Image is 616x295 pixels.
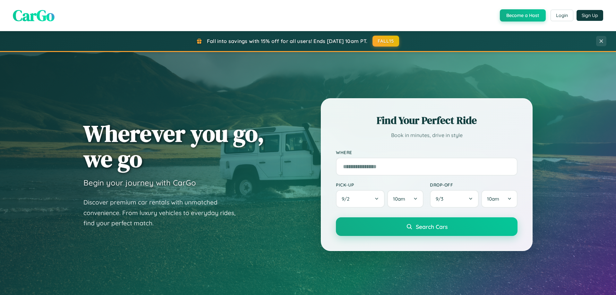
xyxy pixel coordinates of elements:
[83,121,264,171] h1: Wherever you go, we go
[83,178,196,187] h3: Begin your journey with CarGo
[481,190,518,208] button: 10am
[436,196,447,202] span: 9 / 3
[387,190,424,208] button: 10am
[83,197,244,229] p: Discover premium car rentals with unmatched convenience. From luxury vehicles to everyday rides, ...
[336,113,518,127] h2: Find Your Perfect Ride
[342,196,353,202] span: 9 / 2
[430,190,479,208] button: 9/3
[336,217,518,236] button: Search Cars
[393,196,405,202] span: 10am
[430,182,518,187] label: Drop-off
[207,38,368,44] span: Fall into savings with 15% off for all users! Ends [DATE] 10am PT.
[336,190,385,208] button: 9/2
[13,5,55,26] span: CarGo
[336,131,518,140] p: Book in minutes, drive in style
[416,223,448,230] span: Search Cars
[336,182,424,187] label: Pick-up
[372,36,399,47] button: FALL15
[551,10,573,21] button: Login
[577,10,603,21] button: Sign Up
[336,150,518,155] label: Where
[487,196,499,202] span: 10am
[500,9,546,22] button: Become a Host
